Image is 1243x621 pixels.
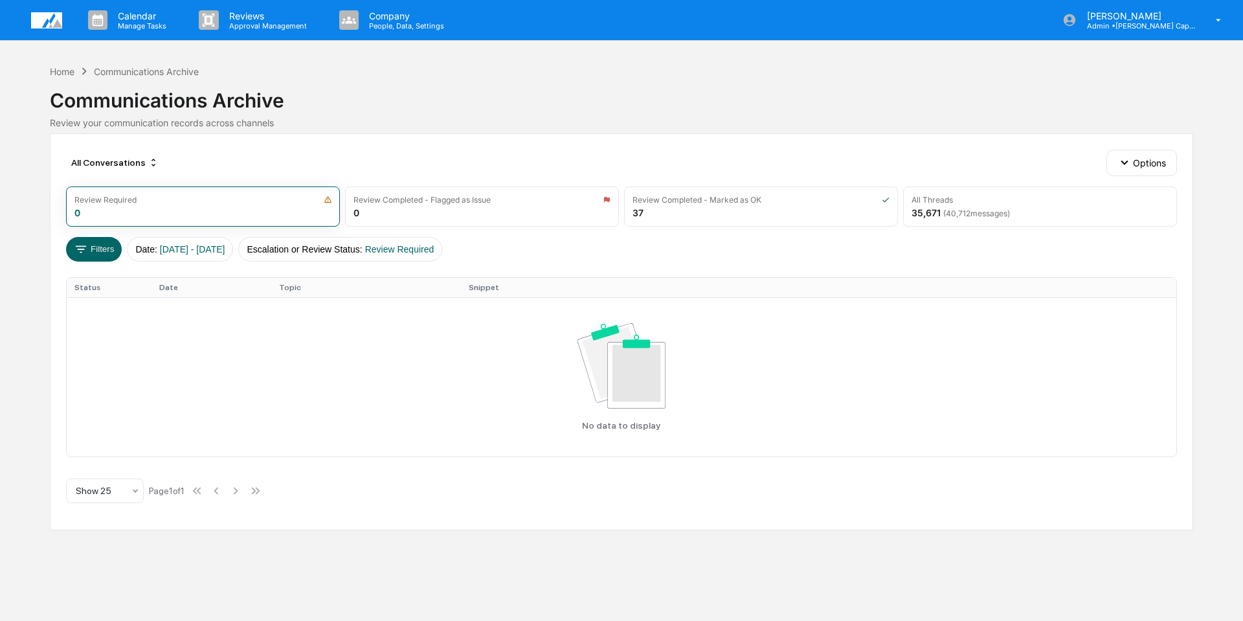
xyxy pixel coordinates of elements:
[219,21,313,30] p: Approval Management
[94,66,199,77] div: Communications Archive
[31,12,62,28] img: logo
[633,195,761,205] div: Review Completed - Marked as OK
[1106,150,1177,175] button: Options
[66,237,122,262] button: Filters
[359,21,451,30] p: People, Data, Settings
[603,196,610,204] img: icon
[882,196,890,204] img: icon
[67,278,151,297] th: Status
[353,195,491,205] div: Review Completed - Flagged as Issue
[149,486,185,496] div: Page 1 of 1
[943,209,1010,218] span: ( 40,712 messages)
[912,207,1010,218] div: 35,671
[1077,21,1197,30] p: Admin • [PERSON_NAME] Capital Management
[66,152,164,173] div: All Conversations
[238,237,442,262] button: Escalation or Review Status:Review Required
[577,323,665,409] img: No data available
[359,10,451,21] p: Company
[50,117,1193,128] div: Review your communication records across channels
[271,278,461,297] th: Topic
[1202,578,1237,613] iframe: Open customer support
[324,196,332,204] img: icon
[365,244,434,254] span: Review Required
[1077,10,1197,21] p: [PERSON_NAME]
[582,420,660,431] p: No data to display
[50,66,74,77] div: Home
[912,195,953,205] div: All Threads
[127,237,233,262] button: Date:[DATE] - [DATE]
[219,10,313,21] p: Reviews
[633,207,644,218] div: 37
[461,278,1176,297] th: Snippet
[107,21,173,30] p: Manage Tasks
[353,207,359,218] div: 0
[107,10,173,21] p: Calendar
[74,207,80,218] div: 0
[151,278,271,297] th: Date
[160,244,225,254] span: [DATE] - [DATE]
[74,195,137,205] div: Review Required
[50,78,1193,112] div: Communications Archive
